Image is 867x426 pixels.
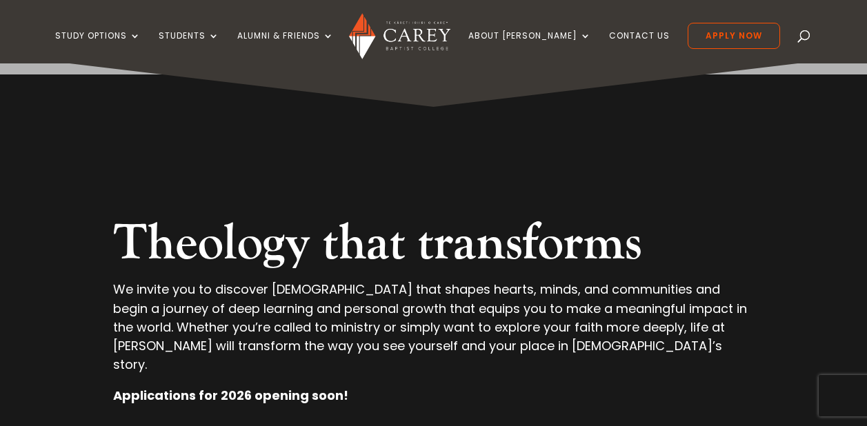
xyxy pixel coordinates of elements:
strong: Applications for 2026 opening soon! [113,387,348,404]
img: Carey Baptist College [349,13,450,59]
a: Study Options [55,31,141,63]
h2: Theology that transforms [113,214,754,280]
a: Contact Us [609,31,670,63]
a: About [PERSON_NAME] [468,31,591,63]
a: Students [159,31,219,63]
a: Alumni & Friends [237,31,334,63]
a: Apply Now [688,23,780,49]
p: We invite you to discover [DEMOGRAPHIC_DATA] that shapes hearts, minds, and communities and begin... [113,280,754,386]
